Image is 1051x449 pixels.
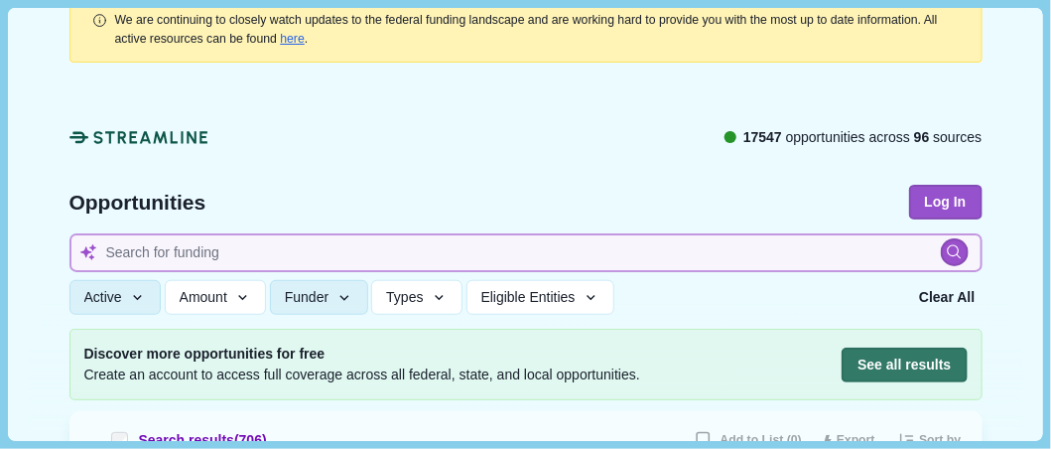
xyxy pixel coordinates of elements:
[386,289,423,306] span: Types
[466,280,614,315] button: Eligible Entities
[270,280,368,315] button: Funder
[285,289,328,306] span: Funder
[69,233,983,272] input: Search for funding
[909,185,983,220] button: Log In
[115,13,938,45] span: We are continuing to closely watch updates to the federal funding landscape and are working hard ...
[84,344,640,365] span: Discover more opportunities for free
[743,129,782,145] span: 17547
[842,348,967,382] button: See all results
[371,280,462,315] button: Types
[84,289,122,306] span: Active
[69,192,206,213] span: Opportunities
[280,32,305,46] a: here
[743,127,983,148] span: opportunities across sources
[115,11,961,48] div: .
[69,280,162,315] button: Active
[481,289,576,306] span: Eligible Entities
[912,280,982,315] button: Clear All
[165,280,267,315] button: Amount
[84,365,640,385] span: Create an account to access full coverage across all federal, state, and local opportunities.
[914,129,930,145] span: 96
[180,289,227,306] span: Amount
